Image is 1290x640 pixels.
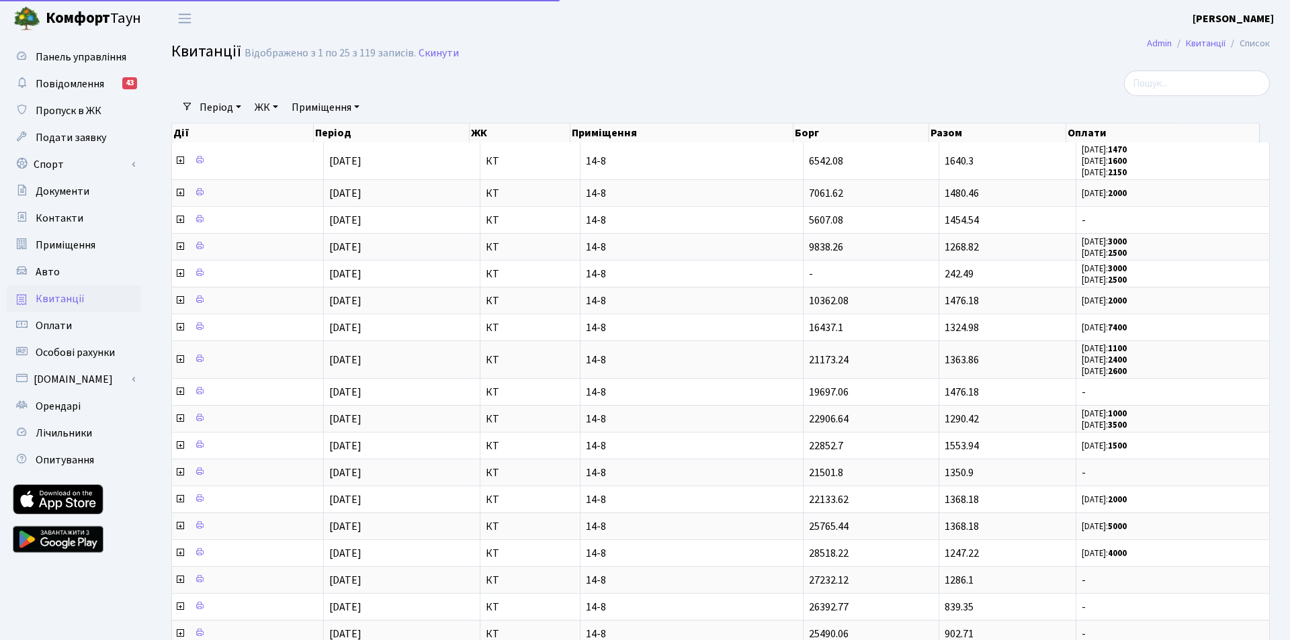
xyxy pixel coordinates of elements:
[329,154,361,169] span: [DATE]
[1082,263,1127,275] small: [DATE]:
[945,213,979,228] span: 1454.54
[945,240,979,255] span: 1268.82
[1082,387,1264,398] span: -
[809,353,849,367] span: 21173.24
[945,353,979,367] span: 1363.86
[7,259,141,285] a: Авто
[7,124,141,151] a: Подати заявку
[586,269,798,279] span: 14-8
[36,265,60,279] span: Авто
[1082,440,1127,452] small: [DATE]:
[7,447,141,473] a: Опитування
[286,96,365,119] a: Приміщення
[586,602,798,612] span: 14-8
[36,426,92,441] span: Лічильники
[586,414,798,424] span: 14-8
[1082,274,1127,286] small: [DATE]:
[1193,11,1274,26] b: [PERSON_NAME]
[122,77,137,89] div: 43
[36,291,85,306] span: Квитанції
[36,238,95,253] span: Приміщення
[586,322,798,333] span: 14-8
[329,600,361,614] span: [DATE]
[809,213,843,228] span: 5607.08
[1108,144,1127,156] b: 1470
[36,318,72,333] span: Оплати
[945,600,974,614] span: 839.35
[1082,322,1127,334] small: [DATE]:
[945,154,974,169] span: 1640.3
[194,96,247,119] a: Період
[1082,342,1127,355] small: [DATE]:
[1108,494,1127,506] b: 2000
[46,7,110,29] b: Комфорт
[46,7,141,30] span: Таун
[486,322,575,333] span: КТ
[809,293,849,308] span: 10362.08
[486,467,575,478] span: КТ
[329,439,361,453] span: [DATE]
[1193,11,1274,27] a: [PERSON_NAME]
[1108,365,1127,377] b: 2600
[809,412,849,426] span: 22906.64
[929,124,1066,142] th: Разом
[36,77,104,91] span: Повідомлення
[486,215,575,226] span: КТ
[486,629,575,639] span: КТ
[1082,187,1127,199] small: [DATE]:
[1108,520,1127,533] b: 5000
[1124,71,1270,96] input: Пошук...
[945,519,979,534] span: 1368.18
[486,602,575,612] span: КТ
[809,573,849,588] span: 27232.12
[586,295,798,306] span: 14-8
[7,339,141,366] a: Особові рахунки
[945,186,979,201] span: 1480.46
[586,494,798,505] span: 14-8
[586,521,798,532] span: 14-8
[7,205,141,232] a: Контакти
[249,96,284,119] a: ЖК
[314,124,470,142] th: Період
[809,439,843,453] span: 22852.7
[329,213,361,228] span: [DATE]
[1108,322,1127,334] b: 7400
[945,385,979,400] span: 1476.18
[1108,274,1127,286] b: 2500
[1147,36,1172,50] a: Admin
[329,353,361,367] span: [DATE]
[945,412,979,426] span: 1290.42
[1082,419,1127,431] small: [DATE]:
[7,420,141,447] a: Лічильники
[809,546,849,561] span: 28518.22
[486,295,575,306] span: КТ
[1082,215,1264,226] span: -
[1082,295,1127,307] small: [DATE]:
[7,312,141,339] a: Оплати
[809,154,843,169] span: 6542.08
[1108,354,1127,366] b: 2400
[1108,247,1127,259] b: 2500
[809,320,843,335] span: 16437.1
[470,124,570,142] th: ЖК
[7,71,141,97] a: Повідомлення43
[586,355,798,365] span: 14-8
[486,269,575,279] span: КТ
[1082,467,1264,478] span: -
[329,320,361,335] span: [DATE]
[1082,602,1264,612] span: -
[1082,575,1264,586] span: -
[1108,263,1127,275] b: 3000
[1082,354,1127,366] small: [DATE]:
[586,215,798,226] span: 14-8
[7,44,141,71] a: Панель управління
[36,184,89,199] span: Документи
[329,492,361,507] span: [DATE]
[586,188,798,199] span: 14-8
[486,575,575,586] span: КТ
[36,211,83,226] span: Контакти
[486,441,575,451] span: КТ
[586,242,798,253] span: 14-8
[36,103,101,118] span: Пропуск в ЖК
[7,393,141,420] a: Орендарі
